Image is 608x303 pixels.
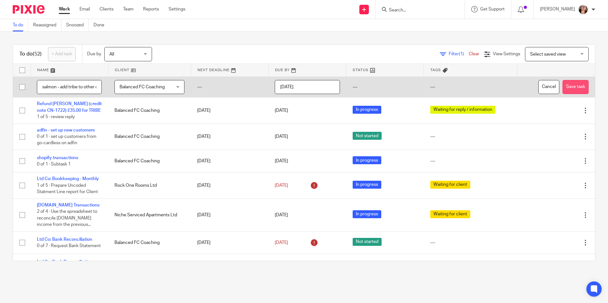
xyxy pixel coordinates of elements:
td: [DATE] [191,254,268,277]
span: [DATE] [275,240,288,245]
span: Select saved view [530,52,566,57]
span: Waiting for client [430,210,470,218]
a: Clear [469,52,479,56]
span: [DATE] [275,159,288,163]
a: adfin - set up new customers [37,128,95,132]
span: View Settings [493,52,520,56]
a: Ltd Co: Bank Reconciliation [37,260,92,264]
td: --- [191,77,268,98]
td: [DATE] [191,98,268,124]
td: [DATE] [191,231,268,254]
input: Pick a date [275,80,340,94]
a: Done [93,19,109,31]
span: (52) [33,51,42,57]
span: Waiting for client [430,181,470,189]
span: All [109,52,114,57]
span: In progress [353,210,381,218]
span: 1 of 5 · review reply [37,115,75,119]
span: In progress [353,181,381,189]
input: Search [388,8,446,13]
td: [DATE] [191,124,268,150]
td: Niche Serviced Apartments Ltd [108,199,191,231]
a: + Add task [48,47,76,61]
td: [DATE] [191,172,268,199]
p: Due by [87,51,101,57]
span: 2 of 4 · Use the spreadsheet to reconcile [DOMAIN_NAME] income from the previous... [37,209,97,227]
div: --- [430,133,511,140]
a: [DOMAIN_NAME] Transactions [37,203,100,207]
a: Snoozed [66,19,89,31]
span: [DATE] [275,183,288,188]
td: Rock One Rooms Ltd [108,172,191,199]
h1: To do [19,51,42,57]
td: Balanced FC Coaching [108,231,191,254]
span: Tags [430,68,441,72]
span: Not started [353,261,382,269]
span: Filter [449,52,469,56]
p: [PERSON_NAME] [540,6,575,12]
span: Balanced FC Coaching [120,85,165,89]
td: --- [346,77,424,98]
td: [DATE] [191,199,268,231]
input: Task name [37,80,102,94]
span: (1) [459,52,464,56]
a: Ltd Co: Bookkeeping - Monthly [37,177,99,181]
span: In progress [353,156,381,164]
img: Pixie [13,5,45,14]
button: Save task [563,80,589,94]
img: Louise.jpg [578,4,588,15]
span: Not started [353,238,382,246]
td: Reach Property Holdings Ltd [108,254,191,277]
span: [DATE] [275,134,288,139]
span: 0 of 1 · Subtask 1 [37,162,71,166]
td: Balanced FC Coaching [108,98,191,124]
td: Balanced FC Coaching [108,150,191,172]
a: To do [13,19,28,31]
a: Email [79,6,90,12]
span: 1 of 5 · Prepare Uncoded Statment Line report for Client [37,183,98,194]
td: --- [424,77,517,98]
a: Ltd Co: Bank Reconciliation [37,237,92,242]
a: Clients [100,6,114,12]
span: [DATE] [275,108,288,113]
span: 0 of 1 · set up customers from go-cardless on adfin [37,134,96,145]
a: Refund [PERSON_NAME] (credit note CN-1722) £35.00 for TRIBE [37,102,102,112]
div: --- [430,158,511,164]
a: shopify transactions [37,156,78,160]
td: Balanced FC Coaching [108,124,191,150]
span: In progress [353,106,381,114]
a: Work [59,6,70,12]
td: [DATE] [191,150,268,172]
span: Get Support [480,7,505,11]
div: --- [430,239,511,246]
span: Not started [353,132,382,140]
a: Reassigned [33,19,61,31]
a: Team [123,6,134,12]
span: [DATE] [275,213,288,217]
button: Cancel [538,80,559,94]
span: Waiting for reply / information [430,106,495,114]
a: Settings [169,6,185,12]
span: 0 of 7 · Request Bank Statement [37,244,101,248]
a: Reports [143,6,159,12]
